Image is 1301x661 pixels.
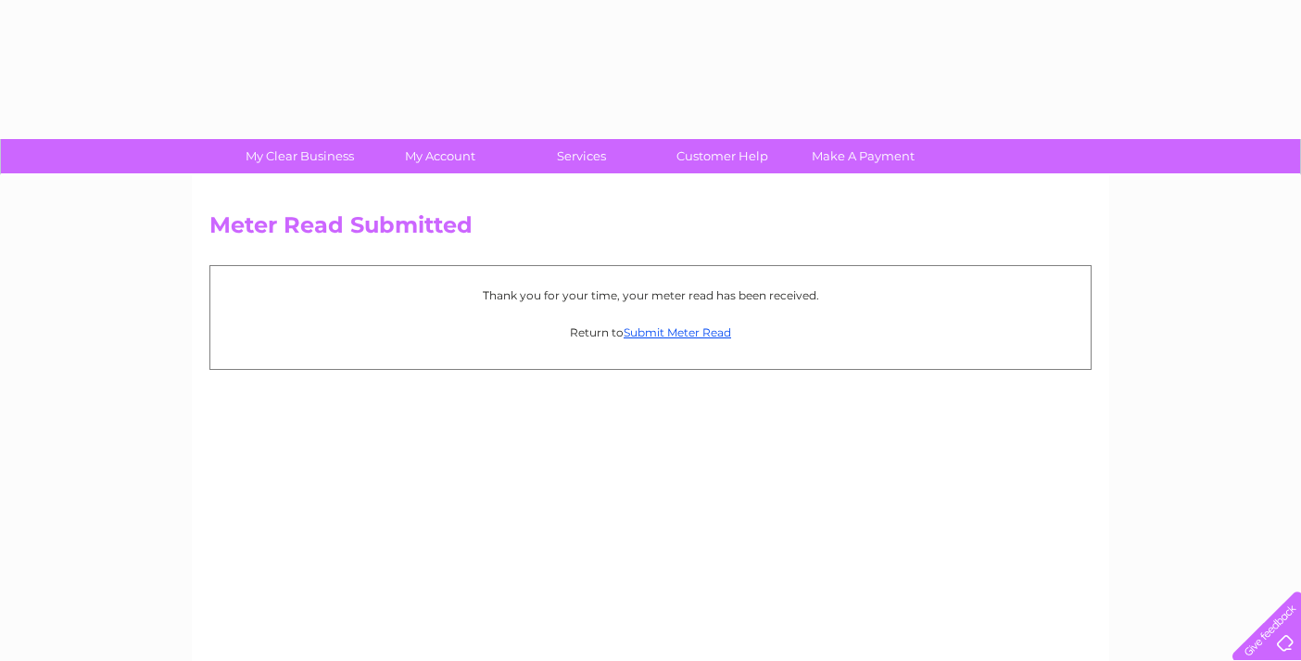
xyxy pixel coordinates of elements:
p: Thank you for your time, your meter read has been received. [220,286,1081,304]
a: Services [505,139,658,173]
h2: Meter Read Submitted [209,212,1092,248]
p: Return to [220,324,1081,341]
a: My Clear Business [223,139,376,173]
a: Submit Meter Read [624,325,731,339]
a: Make A Payment [787,139,940,173]
a: Customer Help [646,139,799,173]
a: My Account [364,139,517,173]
